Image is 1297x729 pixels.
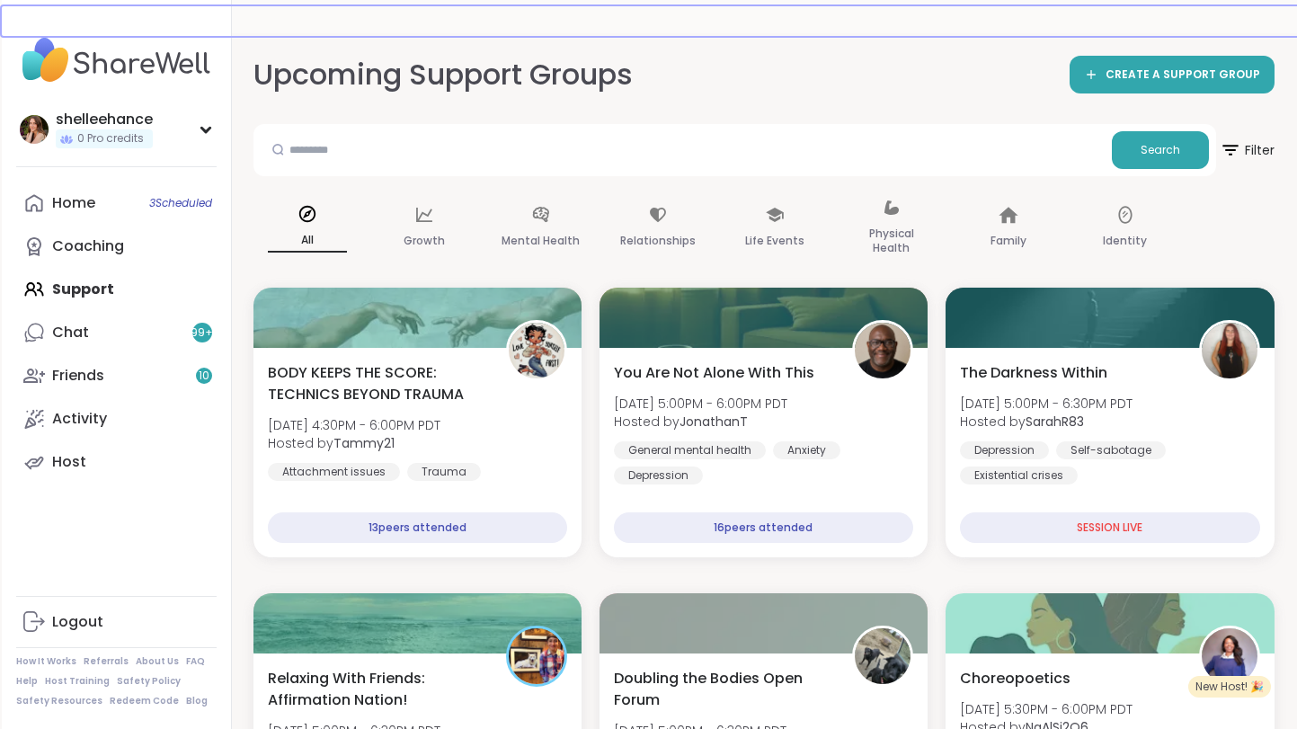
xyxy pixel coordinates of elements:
div: Anxiety [773,441,840,459]
span: Relaxing With Friends: Affirmation Nation! [268,668,486,711]
div: Trauma [407,463,481,481]
div: Depression [614,467,703,485]
span: 0 Pro credits [77,131,144,147]
span: [DATE] 5:00PM - 6:30PM PDT [960,395,1133,413]
span: [DATE] 4:30PM - 6:00PM PDT [268,416,440,434]
iframe: Spotlight [639,65,653,79]
span: [DATE] 5:30PM - 6:00PM PDT [960,700,1133,718]
a: Coaching [16,225,217,268]
span: Choreopoetics [960,668,1070,689]
span: Hosted by [960,413,1133,431]
span: CREATE A SUPPORT GROUP [1106,67,1260,83]
a: Logout [16,600,217,644]
a: Safety Resources [16,695,102,707]
p: Life Events [745,230,804,252]
div: General mental health [614,441,766,459]
p: Family [991,230,1026,252]
div: Friends [52,366,104,386]
div: Logout [52,612,103,632]
span: Filter [1220,129,1275,172]
img: ShareWell Nav Logo [16,29,217,92]
button: Search [1112,131,1209,169]
span: 10 [199,369,209,384]
img: Tammy21 [509,323,564,378]
img: Amie89 [855,628,911,684]
p: Identity [1103,230,1147,252]
div: Activity [52,409,107,429]
span: 3 Scheduled [149,196,212,210]
span: Hosted by [614,413,787,431]
span: Hosted by [268,434,440,452]
img: NaAlSi2O6 [1202,628,1257,684]
span: The Darkness Within [960,362,1107,384]
img: SarahR83 [1202,323,1257,378]
div: Home [52,193,95,213]
a: Host Training [45,675,110,688]
div: Host [52,452,86,472]
span: Doubling the Bodies Open Forum [614,668,832,711]
img: AmberWolffWizard [509,628,564,684]
a: About Us [136,655,179,668]
div: Existential crises [960,467,1078,485]
b: JonathanT [680,413,748,431]
p: Growth [404,230,445,252]
a: Activity [16,397,217,440]
a: Referrals [84,655,129,668]
b: SarahR83 [1026,413,1084,431]
button: Filter [1220,124,1275,176]
a: Help [16,675,38,688]
a: Friends10 [16,354,217,397]
div: Depression [960,441,1049,459]
div: shelleehance [56,110,153,129]
a: FAQ [186,655,205,668]
a: Safety Policy [117,675,181,688]
a: Blog [186,695,208,707]
p: Relationships [620,230,696,252]
div: Self-sabotage [1056,441,1166,459]
span: Search [1141,142,1180,158]
div: Attachment issues [268,463,400,481]
span: 99 + [191,325,213,341]
p: All [268,229,347,253]
h2: Upcoming Support Groups [253,55,647,95]
p: Physical Health [852,223,931,259]
div: Chat [52,323,89,342]
img: JonathanT [855,323,911,378]
a: Chat99+ [16,311,217,354]
p: Mental Health [502,230,580,252]
div: Coaching [52,236,124,256]
a: CREATE A SUPPORT GROUP [1070,56,1275,93]
div: 16 peers attended [614,512,913,543]
span: You Are Not Alone With This [614,362,814,384]
span: [DATE] 5:00PM - 6:00PM PDT [614,395,787,413]
a: Home3Scheduled [16,182,217,225]
b: Tammy21 [333,434,395,452]
div: 13 peers attended [268,512,567,543]
a: Host [16,440,217,484]
a: How It Works [16,655,76,668]
a: Redeem Code [110,695,179,707]
div: SESSION LIVE [960,512,1259,543]
span: BODY KEEPS THE SCORE: TECHNICS BEYOND TRAUMA [268,362,486,405]
iframe: Spotlight [199,238,213,253]
div: New Host! 🎉 [1188,676,1271,698]
img: shelleehance [20,115,49,144]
